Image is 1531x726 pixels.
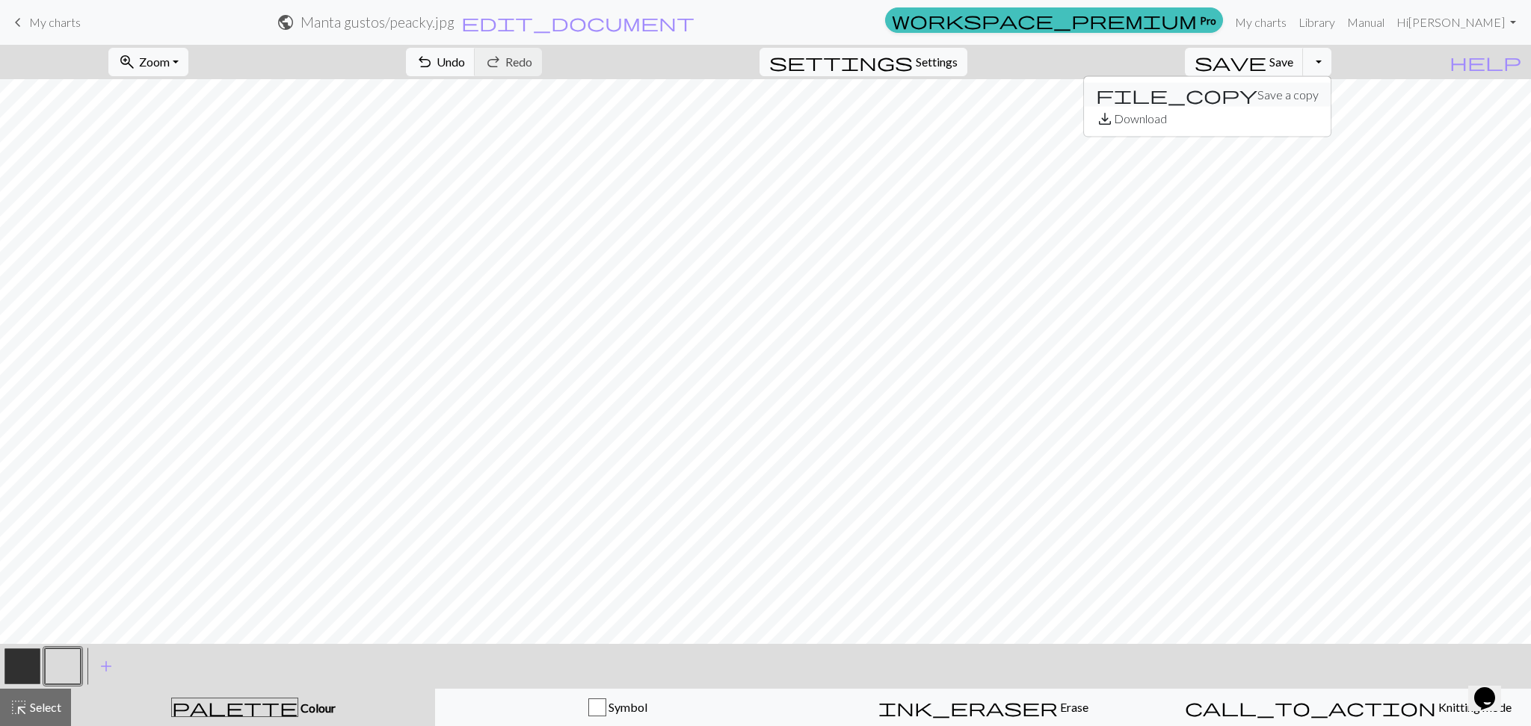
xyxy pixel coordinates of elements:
[1096,84,1257,105] span: file_copy
[139,55,170,69] span: Zoom
[97,656,115,677] span: add
[172,697,298,718] span: palette
[801,689,1166,726] button: Erase
[885,7,1223,33] a: Pro
[118,52,136,72] span: zoom_in
[406,48,475,76] button: Undo
[10,697,28,718] span: highlight_alt
[435,689,801,726] button: Symbol
[1468,666,1516,711] iframe: chat widget
[416,52,434,72] span: undo
[71,689,435,726] button: Colour
[28,700,61,714] span: Select
[916,53,958,71] span: Settings
[606,700,647,714] span: Symbol
[29,15,81,29] span: My charts
[1436,700,1512,714] span: Knitting mode
[437,55,465,69] span: Undo
[1165,689,1531,726] button: Knitting mode
[1293,7,1341,37] a: Library
[1185,48,1304,76] button: Save
[1195,52,1266,72] span: save
[878,697,1058,718] span: ink_eraser
[1058,700,1088,714] span: Erase
[298,701,336,715] span: Colour
[769,52,913,72] span: settings
[108,48,188,76] button: Zoom
[301,13,455,31] h2: Manta gustos / peacky.jpg
[1269,55,1293,69] span: Save
[1084,83,1331,107] button: Save a copy
[1390,7,1522,37] a: Hi[PERSON_NAME]
[1096,108,1114,129] span: save_alt
[1450,52,1521,72] span: help
[1084,107,1331,131] button: Download
[1341,7,1390,37] a: Manual
[9,12,27,33] span: keyboard_arrow_left
[9,10,81,35] a: My charts
[1185,697,1436,718] span: call_to_action
[892,10,1197,31] span: workspace_premium
[760,48,967,76] button: SettingsSettings
[277,12,295,33] span: public
[769,53,913,71] i: Settings
[461,12,694,33] span: edit_document
[1229,7,1293,37] a: My charts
